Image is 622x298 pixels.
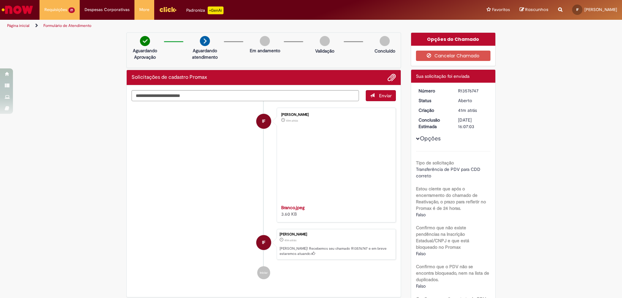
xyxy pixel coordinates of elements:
[186,6,224,14] div: Padroniza
[458,88,488,94] div: R13576747
[43,23,91,28] a: Formulário de Atendimento
[284,238,296,242] time: 29/09/2025 13:06:54
[416,283,426,289] span: Falso
[200,36,210,46] img: arrow-next.png
[458,107,477,113] span: 41m atrás
[132,229,396,260] li: Igor Polonio Fonseca
[414,97,454,104] dt: Status
[414,117,454,130] dt: Conclusão Estimada
[379,93,392,99] span: Enviar
[286,119,298,123] span: 41m atrás
[132,90,359,101] textarea: Digite sua mensagem aqui...
[576,7,579,12] span: IF
[68,7,75,13] span: 21
[140,36,150,46] img: check-circle-green.png
[44,6,67,13] span: Requisições
[414,88,454,94] dt: Número
[281,113,389,117] div: [PERSON_NAME]
[1,3,34,16] img: ServiceNow
[5,20,410,32] ul: Trilhas de página
[416,264,489,282] b: Confirmo que o PDV não se encontra bloqueado, nem na lista de duplicados.
[281,204,389,217] div: 3.60 KB
[416,225,469,250] b: Confirmo que não existe pendências na Inscrição Estadual/CNPJ e que está bloqueado no Promax
[256,235,271,250] div: Igor Polonio Fonseca
[411,33,496,46] div: Opções do Chamado
[416,251,426,256] span: Falso
[414,107,454,113] dt: Criação
[374,48,395,54] p: Concluído
[458,97,488,104] div: Aberto
[520,7,548,13] a: Rascunhos
[129,47,161,60] p: Aguardando Aprovação
[132,75,207,80] h2: Solicitações de cadastro Promax Histórico de tíquete
[416,166,482,179] span: Transferência de PDV para CDD correto
[132,101,396,286] ul: Histórico de tíquete
[159,5,177,14] img: click_logo_yellow_360x200.png
[7,23,29,28] a: Página inicial
[281,205,305,210] a: Branco.jpeg
[250,47,280,54] p: Em andamento
[525,6,548,13] span: Rascunhos
[416,51,491,61] button: Cancelar Chamado
[320,36,330,46] img: img-circle-grey.png
[139,6,149,13] span: More
[256,114,271,129] div: Igor Polonio Fonseca
[189,47,221,60] p: Aguardando atendimento
[416,212,426,218] span: Falso
[260,36,270,46] img: img-circle-grey.png
[280,232,392,236] div: [PERSON_NAME]
[584,7,617,12] span: [PERSON_NAME]
[315,48,334,54] p: Validação
[416,186,486,211] b: Estou ciente que após o encerramento do chamado de Reativação, o prazo para refletir no Promax é ...
[380,36,390,46] img: img-circle-grey.png
[458,117,488,130] div: [DATE] 16:07:03
[286,119,298,123] time: 29/09/2025 13:06:47
[387,73,396,82] button: Adicionar anexos
[416,160,454,166] b: Tipo de solicitação
[262,113,265,129] span: IF
[366,90,396,101] button: Enviar
[280,246,392,256] p: [PERSON_NAME]! Recebemos seu chamado R13576747 e em breve estaremos atuando.
[208,6,224,14] p: +GenAi
[458,107,477,113] time: 29/09/2025 13:06:54
[458,107,488,113] div: 29/09/2025 13:06:54
[492,6,510,13] span: Favoritos
[262,235,265,250] span: IF
[284,238,296,242] span: 41m atrás
[416,73,469,79] span: Sua solicitação foi enviada
[85,6,130,13] span: Despesas Corporativas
